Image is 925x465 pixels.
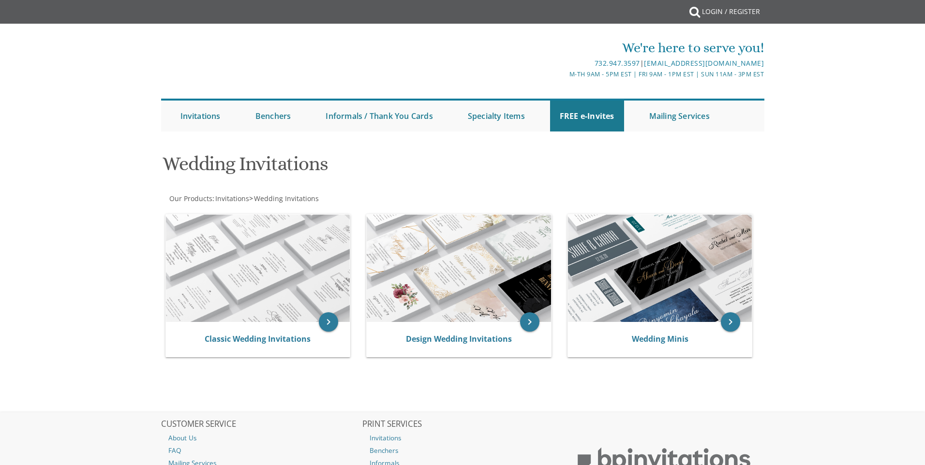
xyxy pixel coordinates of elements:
a: keyboard_arrow_right [721,312,740,332]
a: keyboard_arrow_right [520,312,539,332]
img: Design Wedding Invitations [367,215,551,322]
a: 732.947.3597 [595,58,640,68]
a: FREE e-Invites [550,101,624,131]
a: About Us [161,432,361,444]
a: Specialty Items [458,101,535,131]
a: Benchers [362,444,563,457]
a: Classic Wedding Invitations [205,334,311,344]
h2: PRINT SERVICES [362,420,563,429]
h1: Wedding Invitations [163,153,557,182]
img: Wedding Minis [568,215,752,322]
a: Benchers [246,101,301,131]
a: Design Wedding Invitations [406,334,512,344]
div: | [362,58,764,69]
a: FAQ [161,444,361,457]
div: We're here to serve you! [362,38,764,58]
a: Invitations [362,432,563,444]
a: [EMAIL_ADDRESS][DOMAIN_NAME] [644,58,764,68]
a: Wedding Minis [632,334,688,344]
span: Invitations [215,194,249,203]
a: Informals / Thank You Cards [316,101,442,131]
h2: CUSTOMER SERVICE [161,420,361,429]
span: Wedding Invitations [254,194,319,203]
a: Invitations [214,194,249,203]
a: Our Products [168,194,212,203]
img: Classic Wedding Invitations [166,215,350,322]
span: > [249,194,319,203]
a: Invitations [171,101,230,131]
div: : [161,194,463,203]
div: M-Th 9am - 5pm EST | Fri 9am - 1pm EST | Sun 11am - 3pm EST [362,69,764,79]
a: Mailing Services [640,101,719,131]
a: Wedding Invitations [253,194,319,203]
a: keyboard_arrow_right [319,312,338,332]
